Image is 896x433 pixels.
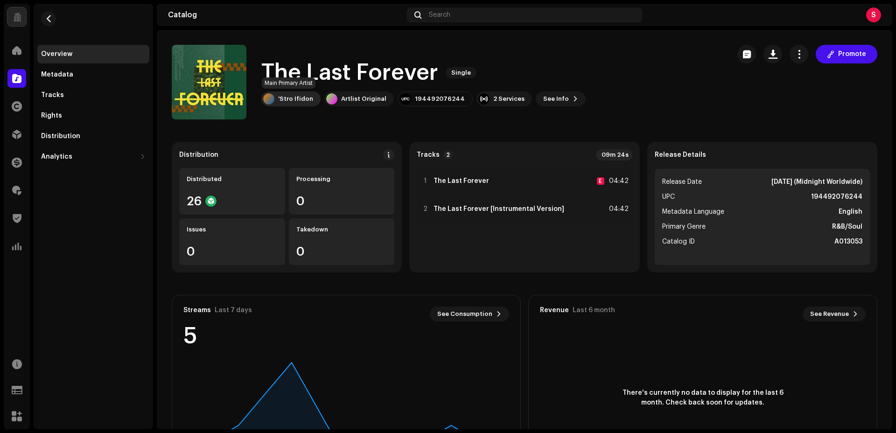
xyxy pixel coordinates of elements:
strong: English [839,206,862,217]
div: Revenue [540,307,569,314]
re-m-nav-item: Overview [37,45,149,63]
h1: The Last Forever [261,58,438,88]
span: Single [446,67,476,78]
strong: Tracks [417,151,440,159]
strong: A013053 [834,236,862,247]
span: Promote [838,45,866,63]
re-m-nav-item: Metadata [37,65,149,84]
div: Streams [183,307,211,314]
span: Primary Genre [662,221,706,232]
re-m-nav-dropdown: Analytics [37,147,149,166]
button: See Info [536,91,586,106]
span: Search [429,11,450,19]
re-m-nav-item: Rights [37,106,149,125]
div: Rights [41,112,62,119]
span: See Consumption [437,305,492,323]
div: Overview [41,50,72,58]
span: Release Date [662,176,702,188]
button: See Consumption [430,307,509,321]
div: Last 7 days [215,307,252,314]
span: See Revenue [810,305,849,323]
re-m-nav-item: Distribution [37,127,149,146]
button: Promote [816,45,877,63]
div: Issues [187,226,278,233]
div: Distribution [179,151,218,159]
div: E [597,177,604,185]
strong: Release Details [655,151,706,159]
div: Metadata [41,71,73,78]
button: See Revenue [803,307,866,321]
span: There's currently no data to display for the last 6 month. Check back soon for updates. [619,388,787,408]
div: Catalog [168,11,403,19]
p-badge: 2 [443,151,453,159]
div: Tracks [41,91,64,99]
span: Metadata Language [662,206,724,217]
re-m-nav-item: Tracks [37,86,149,105]
div: Takedown [296,226,387,233]
div: 2 Services [493,95,525,103]
div: 09m 24s [596,149,632,161]
span: See Info [543,90,569,108]
span: Catalog ID [662,236,695,247]
div: Distribution [41,133,80,140]
strong: The Last Forever [434,177,489,185]
div: Processing [296,175,387,183]
div: Analytics [41,153,72,161]
div: Last 6 month [573,307,615,314]
div: 'Stro Ifidon [278,95,313,103]
span: UPC [662,191,675,203]
div: Artlist Original [341,95,386,103]
strong: R&B/Soul [832,221,862,232]
div: S [866,7,881,22]
div: 04:42 [608,203,629,215]
strong: [DATE] (Midnight Worldwide) [771,176,862,188]
div: 194492076244 [415,95,465,103]
div: 04:42 [608,175,629,187]
strong: 194492076244 [811,191,862,203]
div: Distributed [187,175,278,183]
strong: The Last Forever [Instrumental Version] [434,205,564,213]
